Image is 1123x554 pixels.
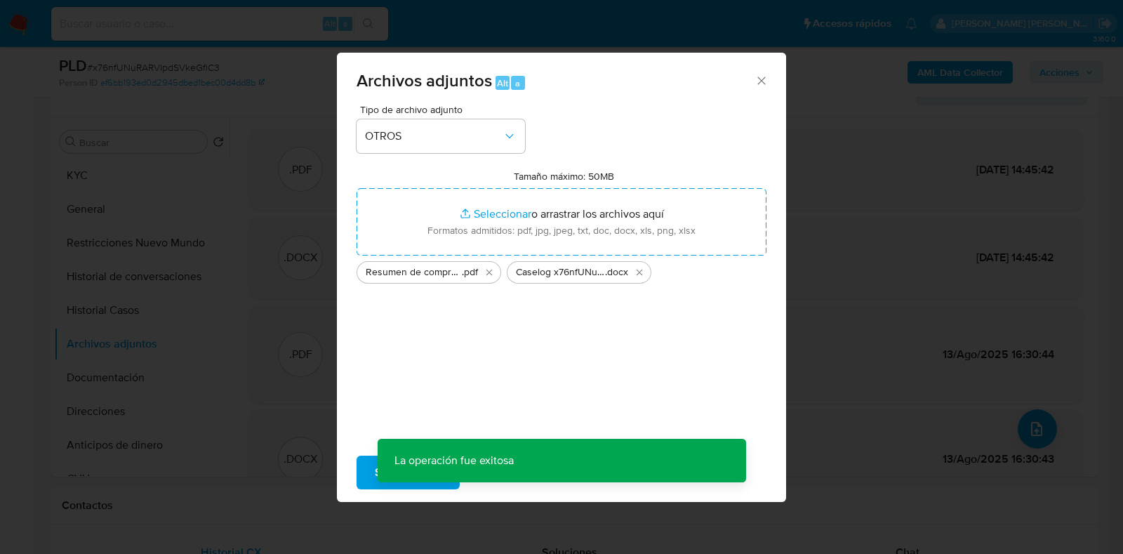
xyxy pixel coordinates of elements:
[366,265,462,279] span: Resumen de comprobantes emitidos 787468864
[481,264,498,281] button: Eliminar Resumen de comprobantes emitidos 787468864.pdf
[497,77,508,90] span: Alt
[631,264,648,281] button: Eliminar Caselog x76nfUNuRARVlpdSVkeGflC3_2025_V2.docx
[514,170,614,183] label: Tamaño máximo: 50MB
[365,129,503,143] span: OTROS
[516,265,605,279] span: Caselog x76nfUNuRARVlpdSVkeGflC3_2025_V2
[375,457,441,488] span: Subir archivo
[484,457,529,488] span: Cancelar
[755,74,767,86] button: Cerrar
[357,456,460,489] button: Subir archivo
[357,119,525,153] button: OTROS
[605,265,628,279] span: .docx
[515,77,520,90] span: a
[357,68,492,93] span: Archivos adjuntos
[360,105,529,114] span: Tipo de archivo adjunto
[357,256,766,284] ul: Archivos seleccionados
[378,439,531,482] p: La operación fue exitosa
[462,265,478,279] span: .pdf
